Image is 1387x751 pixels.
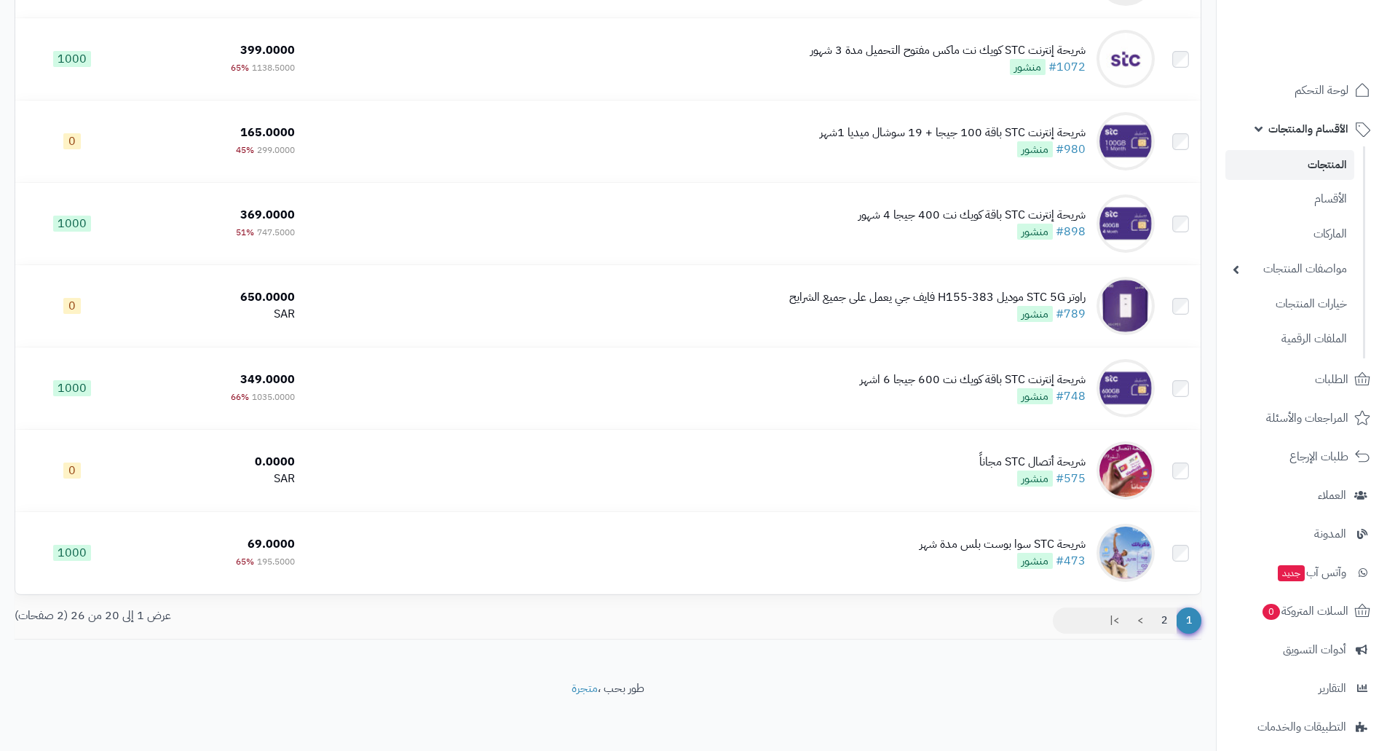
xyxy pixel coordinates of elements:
[1262,603,1280,620] span: 0
[572,680,598,697] a: متجرة
[1225,478,1378,513] a: العملاء
[1257,717,1346,737] span: التطبيقات والخدمات
[1225,362,1378,397] a: الطلبات
[1096,194,1155,253] img: شريحة إنترنت STC باقة كويك نت 400 جيجا 4 شهور
[979,454,1086,471] div: شريحة أتصال STC مجاناً
[1100,608,1129,634] a: >|
[63,133,81,149] span: 0
[248,535,295,553] span: 69.0000
[1315,369,1348,390] span: الطلبات
[1225,73,1378,108] a: لوحة التحكم
[1056,141,1086,158] a: #980
[240,124,295,141] span: 165.0000
[236,555,254,568] span: 65%
[1314,524,1346,544] span: المدونة
[1266,408,1348,428] span: المراجعات والأسئلة
[252,61,295,74] span: 1138.5000
[1056,552,1086,570] a: #473
[1128,608,1153,634] a: >
[1096,277,1155,335] img: راوتر STC 5G موديل H155-383 فايف جي يعمل على جميع الشرايح
[1318,485,1346,506] span: العملاء
[1276,562,1346,583] span: وآتس آب
[1319,678,1346,699] span: التقارير
[1017,306,1053,322] span: منشور
[252,390,295,404] span: 1035.0000
[1096,524,1155,582] img: شريحة STC سوا بوست بلس مدة شهر
[1225,219,1354,250] a: الماركات
[1261,601,1348,621] span: السلات المتروكة
[1295,80,1348,101] span: لوحة التحكم
[1096,359,1155,417] img: شريحة إنترنت STC باقة كويك نت 600 جيجا 6 اشهر
[1017,471,1053,487] span: منشور
[231,61,249,74] span: 65%
[231,390,249,404] span: 66%
[257,226,295,239] span: 747.5000
[134,306,295,323] div: SAR
[820,125,1086,141] div: شريحة إنترنت STC باقة 100 جيجا + 19 سوشال ميديا 1شهر
[1225,709,1378,744] a: التطبيقات والخدمات
[1048,58,1086,76] a: #1072
[1056,388,1086,405] a: #748
[53,380,91,396] span: 1000
[53,51,91,67] span: 1000
[1268,119,1348,139] span: الأقسام والمنتجات
[240,371,295,388] span: 349.0000
[63,298,81,314] span: 0
[1225,516,1378,551] a: المدونة
[1288,28,1373,59] img: logo-2.png
[1096,112,1155,170] img: شريحة إنترنت STC باقة 100 جيجا + 19 سوشال ميديا 1شهر
[53,216,91,232] span: 1000
[1225,555,1378,590] a: وآتس آبجديد
[1225,253,1354,285] a: مواصفات المنتجات
[1289,447,1348,467] span: طلبات الإرجاع
[1017,388,1053,404] span: منشور
[1225,594,1378,629] a: السلات المتروكة0
[1017,141,1053,157] span: منشور
[134,471,295,487] div: SAR
[1225,439,1378,474] a: طلبات الإرجاع
[1010,59,1046,75] span: منشور
[1017,553,1053,569] span: منشور
[1056,223,1086,240] a: #898
[134,289,295,306] div: 650.0000
[1225,323,1354,355] a: الملفات الرقمية
[4,608,608,624] div: عرض 1 إلى 20 من 26 (2 صفحات)
[1225,671,1378,706] a: التقارير
[1283,640,1346,660] span: أدوات التسويق
[1225,150,1354,180] a: المنتجات
[240,42,295,59] span: 399.0000
[858,207,1086,224] div: شريحة إنترنت STC باقة كويك نت 400 جيجا 4 شهور
[1096,30,1155,88] img: شريحة إنترنت STC كويك نت ماكس مفتوح التحميل مدة 3 شهور
[1096,441,1155,500] img: شريحة أتصال STC مجاناً
[1225,401,1378,436] a: المراجعات والأسئلة
[257,555,295,568] span: 195.5000
[1056,305,1086,323] a: #789
[810,42,1086,59] div: شريحة إنترنت STC كويك نت ماكس مفتوح التحميل مدة 3 شهور
[63,463,81,479] span: 0
[1278,565,1305,581] span: جديد
[236,226,254,239] span: 51%
[920,536,1086,553] div: شريحة STC سوا بوست بلس مدة شهر
[240,206,295,224] span: 369.0000
[1225,632,1378,667] a: أدوات التسويق
[860,371,1086,388] div: شريحة إنترنت STC باقة كويك نت 600 جيجا 6 اشهر
[1176,608,1201,634] span: 1
[1225,288,1354,320] a: خيارات المنتجات
[1056,470,1086,487] a: #575
[236,143,254,157] span: 45%
[257,143,295,157] span: 299.0000
[789,289,1086,306] div: راوتر STC 5G موديل H155-383 فايف جي يعمل على جميع الشرايح
[1017,224,1053,240] span: منشور
[1152,608,1177,634] a: 2
[53,545,91,561] span: 1000
[1225,184,1354,215] a: الأقسام
[134,454,295,471] div: 0.0000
